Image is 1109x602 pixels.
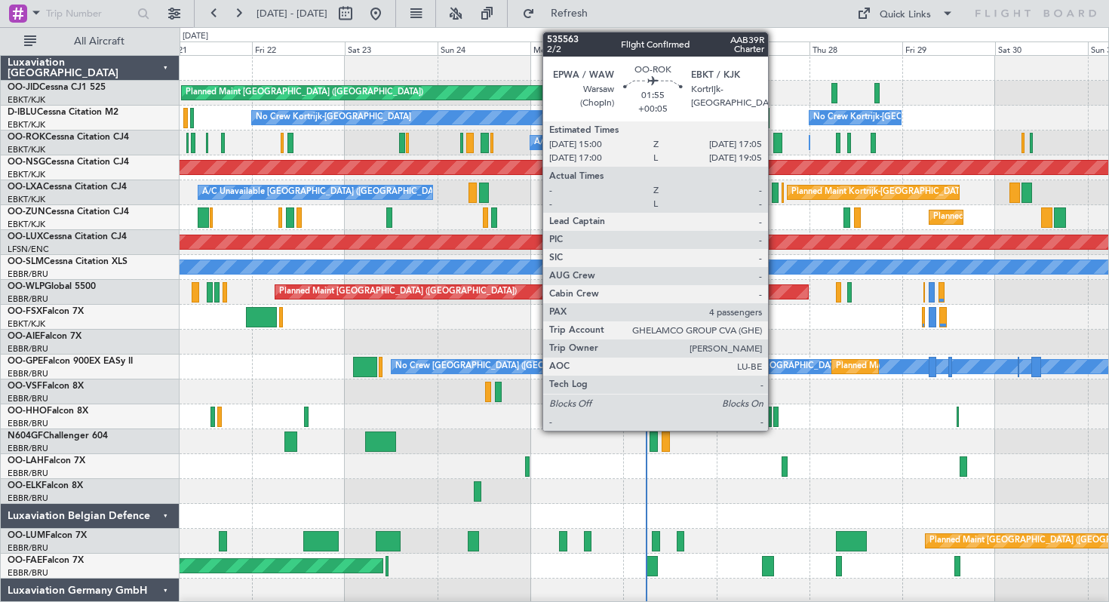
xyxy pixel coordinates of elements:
[8,244,49,255] a: LFSN/ENC
[8,158,129,167] a: OO-NSGCessna Citation CJ4
[8,307,84,316] a: OO-FSXFalcon 7X
[8,169,45,180] a: EBKT/KJK
[8,357,43,366] span: OO-GPE
[534,131,597,154] div: A/C Unavailable
[8,307,42,316] span: OO-FSX
[623,41,716,55] div: Tue 26
[8,108,37,117] span: D-IBLU
[813,106,969,129] div: No Crew Kortrijk-[GEOGRAPHIC_DATA]
[8,83,39,92] span: OO-JID
[8,407,88,416] a: OO-HHOFalcon 8X
[8,418,48,429] a: EBBR/BRU
[8,158,45,167] span: OO-NSG
[538,8,601,19] span: Refresh
[8,393,48,404] a: EBBR/BRU
[159,41,252,55] div: Thu 21
[8,318,45,330] a: EBKT/KJK
[8,382,84,391] a: OO-VSFFalcon 8X
[8,194,45,205] a: EBKT/KJK
[8,207,129,217] a: OO-ZUNCessna Citation CJ4
[8,493,48,504] a: EBBR/BRU
[515,2,606,26] button: Refresh
[8,207,45,217] span: OO-ZUN
[257,7,327,20] span: [DATE] - [DATE]
[8,432,108,441] a: N604GFChallenger 604
[8,542,48,554] a: EBBR/BRU
[8,332,40,341] span: OO-AIE
[8,407,47,416] span: OO-HHO
[8,432,43,441] span: N604GF
[530,41,623,55] div: Mon 25
[8,269,48,280] a: EBBR/BRU
[8,108,118,117] a: D-IBLUCessna Citation M2
[252,41,345,55] div: Fri 22
[345,41,438,55] div: Sat 23
[8,567,48,579] a: EBBR/BRU
[8,481,41,490] span: OO-ELK
[791,181,967,204] div: Planned Maint Kortrijk-[GEOGRAPHIC_DATA]
[880,8,931,23] div: Quick Links
[256,106,411,129] div: No Crew Kortrijk-[GEOGRAPHIC_DATA]
[438,41,530,55] div: Sun 24
[202,181,483,204] div: A/C Unavailable [GEOGRAPHIC_DATA] ([GEOGRAPHIC_DATA] National)
[8,183,127,192] a: OO-LXACessna Citation CJ4
[8,556,42,565] span: OO-FAE
[8,343,48,355] a: EBBR/BRU
[8,368,48,379] a: EBBR/BRU
[8,293,48,305] a: EBBR/BRU
[46,2,133,25] input: Trip Number
[39,36,159,47] span: All Aircraft
[8,443,48,454] a: EBBR/BRU
[8,556,84,565] a: OO-FAEFalcon 7X
[8,219,45,230] a: EBKT/KJK
[8,83,106,92] a: OO-JIDCessna CJ1 525
[902,41,995,55] div: Fri 29
[395,355,648,378] div: No Crew [GEOGRAPHIC_DATA] ([GEOGRAPHIC_DATA] National)
[717,41,809,55] div: Wed 27
[8,183,43,192] span: OO-LXA
[8,531,87,540] a: OO-LUMFalcon 7X
[8,232,43,241] span: OO-LUX
[8,119,45,131] a: EBKT/KJK
[995,41,1088,55] div: Sat 30
[8,257,127,266] a: OO-SLMCessna Citation XLS
[17,29,164,54] button: All Aircraft
[8,357,133,366] a: OO-GPEFalcon 900EX EASy II
[8,332,81,341] a: OO-AIEFalcon 7X
[8,94,45,106] a: EBKT/KJK
[8,531,45,540] span: OO-LUM
[8,382,42,391] span: OO-VSF
[8,481,83,490] a: OO-ELKFalcon 8X
[8,232,127,241] a: OO-LUXCessna Citation CJ4
[8,144,45,155] a: EBKT/KJK
[809,41,902,55] div: Thu 28
[8,468,48,479] a: EBBR/BRU
[8,133,45,142] span: OO-ROK
[279,281,517,303] div: Planned Maint [GEOGRAPHIC_DATA] ([GEOGRAPHIC_DATA])
[627,355,880,378] div: No Crew [GEOGRAPHIC_DATA] ([GEOGRAPHIC_DATA] National)
[8,133,129,142] a: OO-ROKCessna Citation CJ4
[933,206,1109,229] div: Planned Maint Kortrijk-[GEOGRAPHIC_DATA]
[836,355,1109,378] div: Planned Maint [GEOGRAPHIC_DATA] ([GEOGRAPHIC_DATA] National)
[8,456,44,465] span: OO-LAH
[8,257,44,266] span: OO-SLM
[183,30,208,43] div: [DATE]
[849,2,961,26] button: Quick Links
[8,282,96,291] a: OO-WLPGlobal 5500
[8,456,85,465] a: OO-LAHFalcon 7X
[186,81,423,104] div: Planned Maint [GEOGRAPHIC_DATA] ([GEOGRAPHIC_DATA])
[8,282,45,291] span: OO-WLP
